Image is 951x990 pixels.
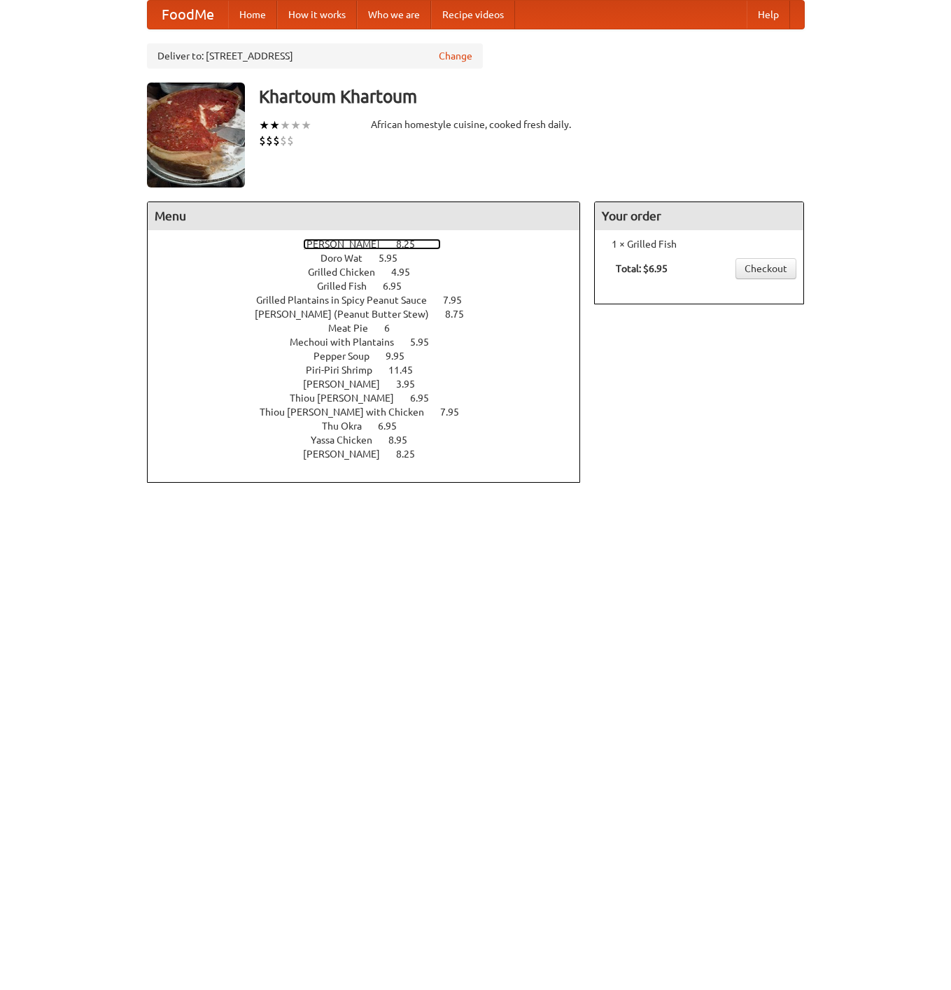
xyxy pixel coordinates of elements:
img: angular.jpg [147,83,245,188]
span: Grilled Fish [317,281,381,292]
span: [PERSON_NAME] (Peanut Butter Stew) [255,309,443,320]
a: Change [439,49,472,63]
span: 8.95 [388,434,421,446]
a: Mechoui with Plantains 5.95 [290,337,455,348]
a: Checkout [735,258,796,279]
li: ★ [259,118,269,133]
li: $ [259,133,266,148]
li: 1 × Grilled Fish [602,237,796,251]
span: Grilled Plantains in Spicy Peanut Sauce [256,295,441,306]
span: 11.45 [388,365,427,376]
a: [PERSON_NAME] (Peanut Butter Stew) 8.75 [255,309,490,320]
a: Home [228,1,277,29]
li: ★ [269,118,280,133]
span: 8.25 [396,239,429,250]
span: 6 [384,323,404,334]
li: $ [280,133,287,148]
b: Total: $6.95 [616,263,668,274]
li: ★ [290,118,301,133]
span: Piri-Piri Shrimp [306,365,386,376]
a: [PERSON_NAME] 3.95 [303,379,441,390]
span: [PERSON_NAME] [303,239,394,250]
span: 9.95 [386,351,418,362]
a: Help [747,1,790,29]
span: 6.95 [383,281,416,292]
span: 4.95 [391,267,424,278]
span: 6.95 [378,420,411,432]
span: Thu Okra [322,420,376,432]
span: 3.95 [396,379,429,390]
span: Thiou [PERSON_NAME] with Chicken [260,406,438,418]
span: 7.95 [443,295,476,306]
span: Doro Wat [320,253,376,264]
a: Grilled Chicken 4.95 [308,267,436,278]
span: Yassa Chicken [311,434,386,446]
span: 5.95 [379,253,411,264]
div: African homestyle cuisine, cooked fresh daily. [371,118,581,132]
h3: Khartoum Khartoum [259,83,805,111]
a: Thiou [PERSON_NAME] with Chicken 7.95 [260,406,485,418]
li: $ [287,133,294,148]
h4: Menu [148,202,580,230]
a: Grilled Plantains in Spicy Peanut Sauce 7.95 [256,295,488,306]
span: 7.95 [440,406,473,418]
h4: Your order [595,202,803,230]
span: Meat Pie [328,323,382,334]
li: ★ [280,118,290,133]
a: FoodMe [148,1,228,29]
a: Meat Pie 6 [328,323,416,334]
span: [PERSON_NAME] [303,448,394,460]
span: 8.75 [445,309,478,320]
span: Grilled Chicken [308,267,389,278]
span: 6.95 [410,393,443,404]
a: Piri-Piri Shrimp 11.45 [306,365,439,376]
a: [PERSON_NAME] 8.25 [303,448,441,460]
a: [PERSON_NAME] 8.25 [303,239,441,250]
li: ★ [301,118,311,133]
span: Mechoui with Plantains [290,337,408,348]
a: Doro Wat 5.95 [320,253,423,264]
li: $ [266,133,273,148]
a: Yassa Chicken 8.95 [311,434,433,446]
a: How it works [277,1,357,29]
span: 5.95 [410,337,443,348]
span: [PERSON_NAME] [303,379,394,390]
a: Grilled Fish 6.95 [317,281,428,292]
a: Who we are [357,1,431,29]
a: Pepper Soup 9.95 [314,351,430,362]
div: Deliver to: [STREET_ADDRESS] [147,43,483,69]
a: Thu Okra 6.95 [322,420,423,432]
span: Pepper Soup [314,351,383,362]
a: Recipe videos [431,1,515,29]
span: 8.25 [396,448,429,460]
span: Thiou [PERSON_NAME] [290,393,408,404]
a: Thiou [PERSON_NAME] 6.95 [290,393,455,404]
li: $ [273,133,280,148]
